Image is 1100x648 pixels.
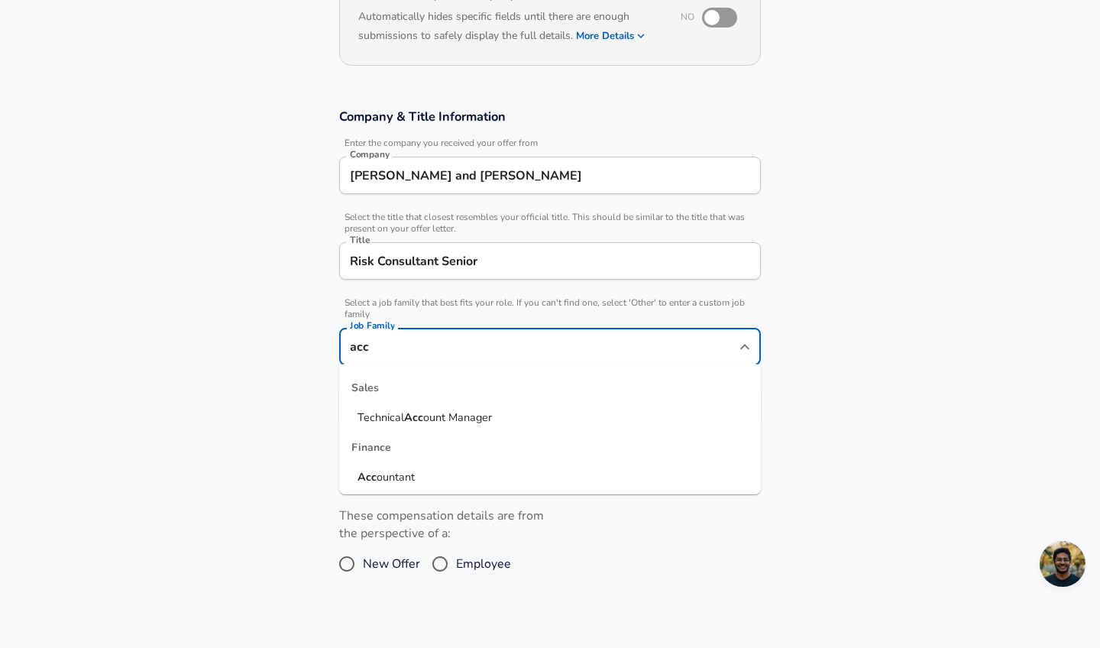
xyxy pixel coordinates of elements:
span: New Offer [363,555,420,573]
strong: Acc [404,410,423,425]
strong: Acc [357,469,377,484]
h6: Automatically hides specific fields until there are enough submissions to safely display the full... [358,8,660,47]
label: Job Family [350,321,395,330]
span: Select the title that closest resembles your official title. This should be similar to the title ... [339,212,761,235]
span: No [681,11,694,23]
input: Software Engineer [346,249,754,273]
span: Select a job family that best fits your role. If you can't find one, select 'Other' to enter a cu... [339,297,761,320]
span: ount Manager [423,410,492,425]
div: Open chat [1040,541,1085,587]
span: Employee [456,555,511,573]
input: Software Engineer [346,335,731,358]
h3: Company & Title Information [339,108,761,125]
div: Finance [339,429,761,466]
input: Google [346,164,754,187]
span: Technical [357,410,404,425]
span: ountant [377,469,415,484]
button: More Details [576,25,646,47]
label: Title [350,235,370,245]
label: Company [350,150,390,159]
button: Close [734,336,755,358]
span: Enter the company you received your offer from [339,138,761,149]
div: Sales [339,370,761,407]
label: These compensation details are from the perspective of a: [339,507,544,543]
